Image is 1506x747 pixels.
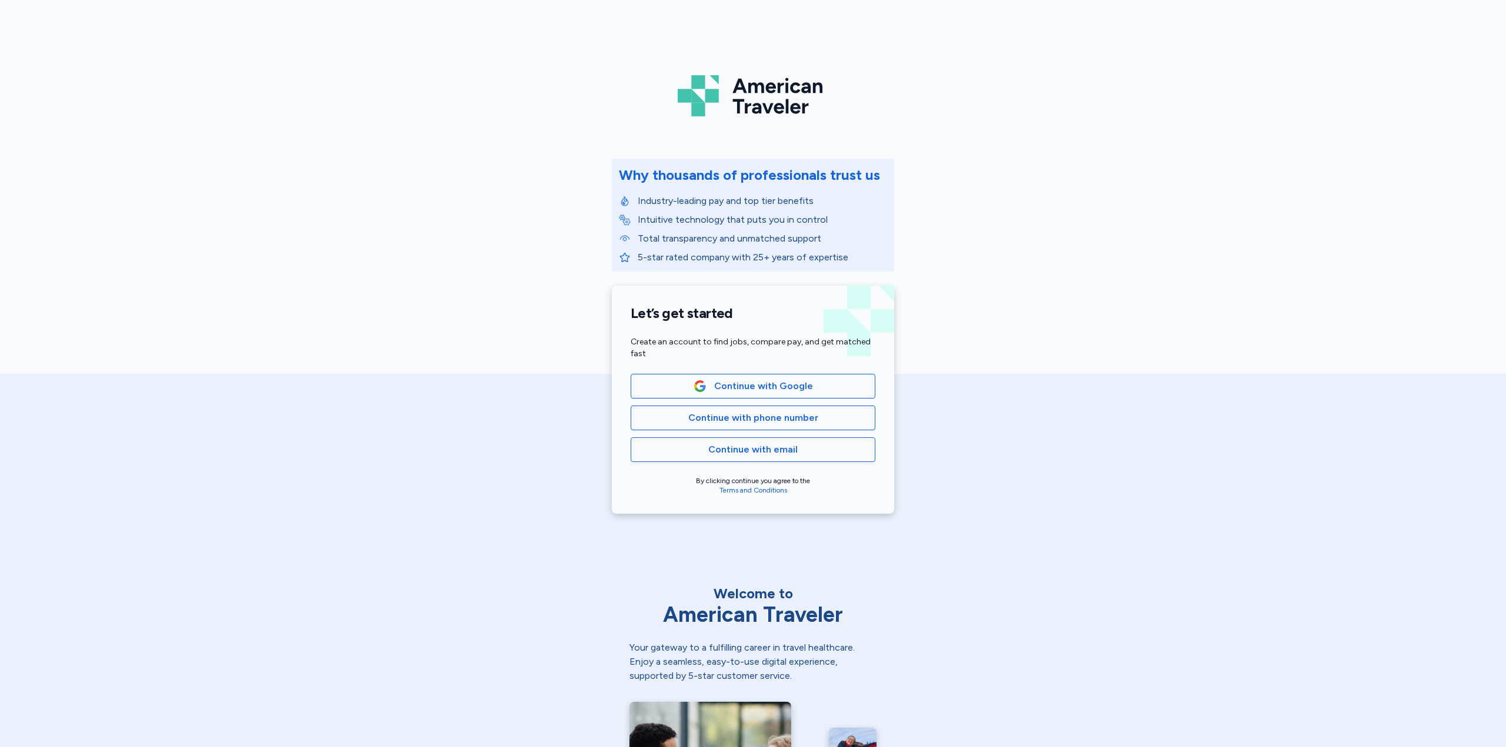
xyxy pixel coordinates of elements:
[631,304,875,322] h1: Let’s get started
[638,194,887,208] p: Industry-leading pay and top tier benefits
[688,411,818,425] span: Continue with phone number
[631,406,875,430] button: Continue with phone number
[708,443,798,457] span: Continue with email
[719,486,787,494] a: Terms and Conditions
[619,166,880,185] div: Why thousands of professionals trust us
[678,71,828,121] img: Logo
[694,380,707,393] img: Google Logo
[638,232,887,246] p: Total transparency and unmatched support
[631,336,875,360] div: Create an account to find jobs, compare pay, and get matched fast
[631,476,875,495] div: By clicking continue you agree to the
[629,584,877,603] div: Welcome to
[638,213,887,227] p: Intuitive technology that puts you in control
[638,250,887,264] p: 5-star rated company with 25+ years of expertise
[631,374,875,398] button: Google LogoContinue with Google
[631,437,875,462] button: Continue with email
[714,379,813,393] span: Continue with Google
[629,603,877,627] div: American Traveler
[629,641,877,683] div: Your gateway to a fulfilling career in travel healthcare. Enjoy a seamless, easy-to-use digital e...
